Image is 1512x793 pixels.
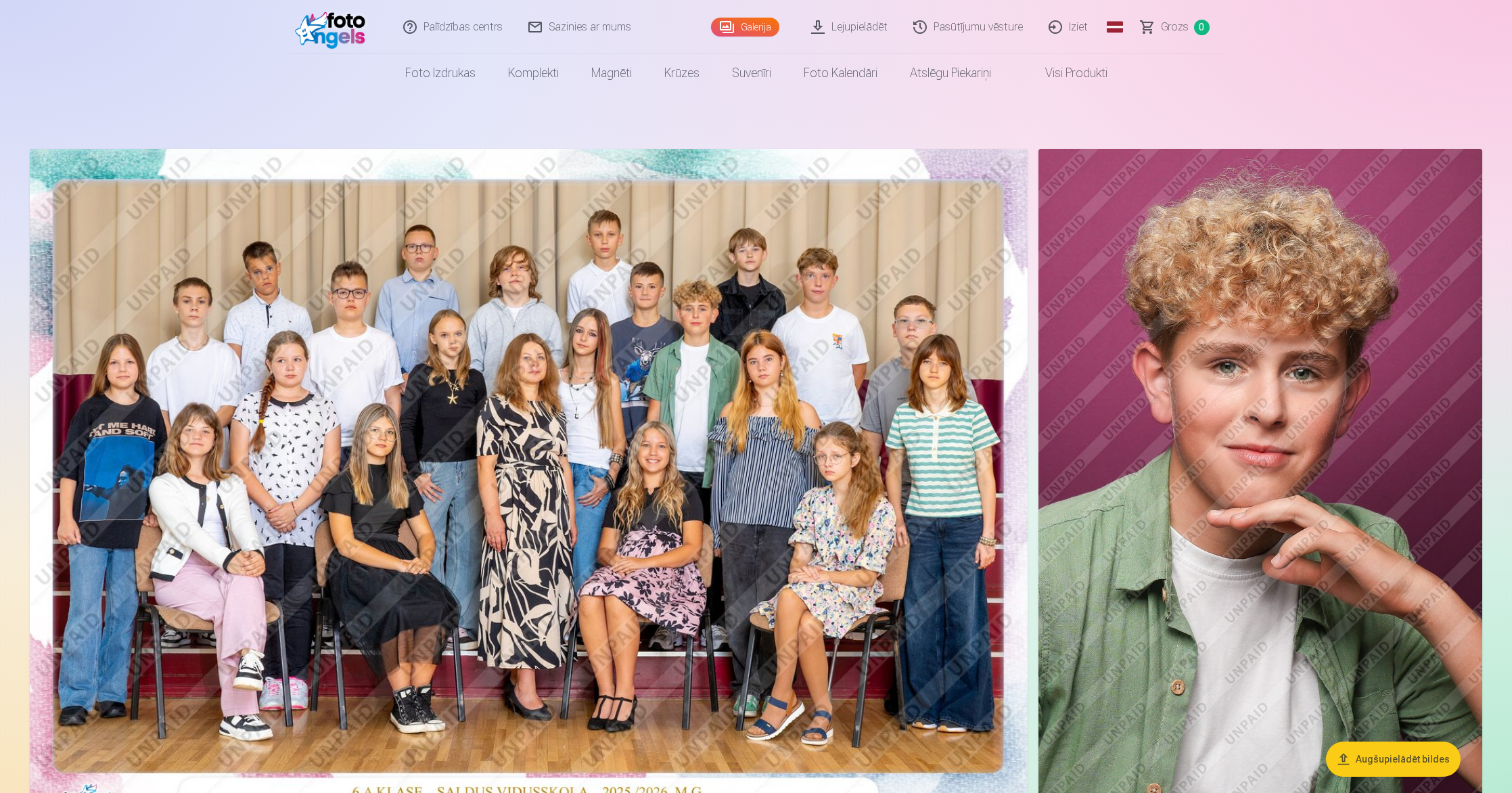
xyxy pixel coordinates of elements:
[575,54,648,92] a: Magnēti
[787,54,894,92] a: Foto kalendāri
[648,54,716,92] a: Krūzes
[894,54,1007,92] a: Atslēgu piekariņi
[389,54,492,92] a: Foto izdrukas
[711,18,779,37] a: Galerija
[492,54,575,92] a: Komplekti
[1194,20,1210,35] span: 0
[1326,742,1461,777] button: Augšupielādēt bildes
[295,5,373,49] img: /fa1
[1161,19,1189,35] span: Grozs
[1007,54,1124,92] a: Visi produkti
[716,54,787,92] a: Suvenīri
